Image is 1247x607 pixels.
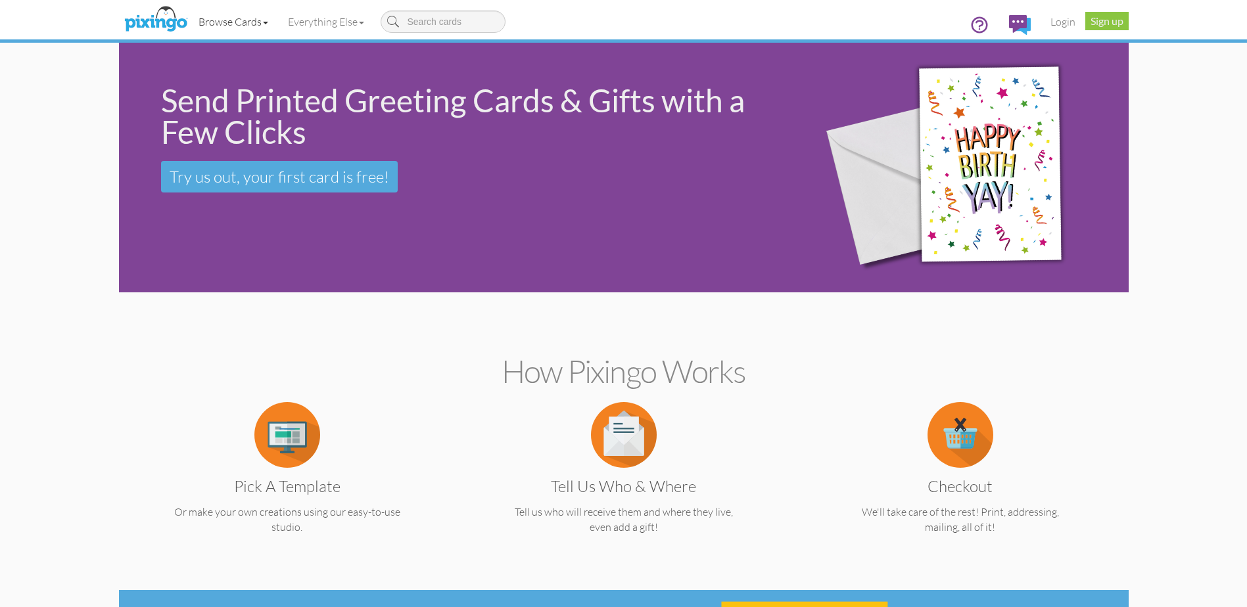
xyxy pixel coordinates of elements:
[481,427,766,535] a: Tell us Who & Where Tell us who will receive them and where they live, even add a gift!
[818,427,1103,535] a: Checkout We'll take care of the rest! Print, addressing, mailing, all of it!
[161,161,398,192] a: Try us out, your first card is free!
[189,5,278,38] a: Browse Cards
[161,85,782,148] div: Send Printed Greeting Cards & Gifts with a Few Clicks
[142,354,1106,389] h2: How Pixingo works
[928,402,993,468] img: item.alt
[381,11,506,33] input: Search cards
[481,505,766,535] p: Tell us who will receive them and where they live, even add a gift!
[121,3,191,36] img: pixingo logo
[803,24,1120,311] img: 942c5090-71ba-4bfc-9a92-ca782dcda692.png
[491,478,757,495] h3: Tell us Who & Where
[170,167,389,187] span: Try us out, your first card is free!
[818,505,1103,535] p: We'll take care of the rest! Print, addressing, mailing, all of it!
[154,478,420,495] h3: Pick a Template
[1009,15,1031,35] img: comments.svg
[1041,5,1085,38] a: Login
[145,427,430,535] a: Pick a Template Or make your own creations using our easy-to-use studio.
[254,402,320,468] img: item.alt
[591,402,657,468] img: item.alt
[278,5,374,38] a: Everything Else
[145,505,430,535] p: Or make your own creations using our easy-to-use studio.
[828,478,1093,495] h3: Checkout
[1085,12,1129,30] a: Sign up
